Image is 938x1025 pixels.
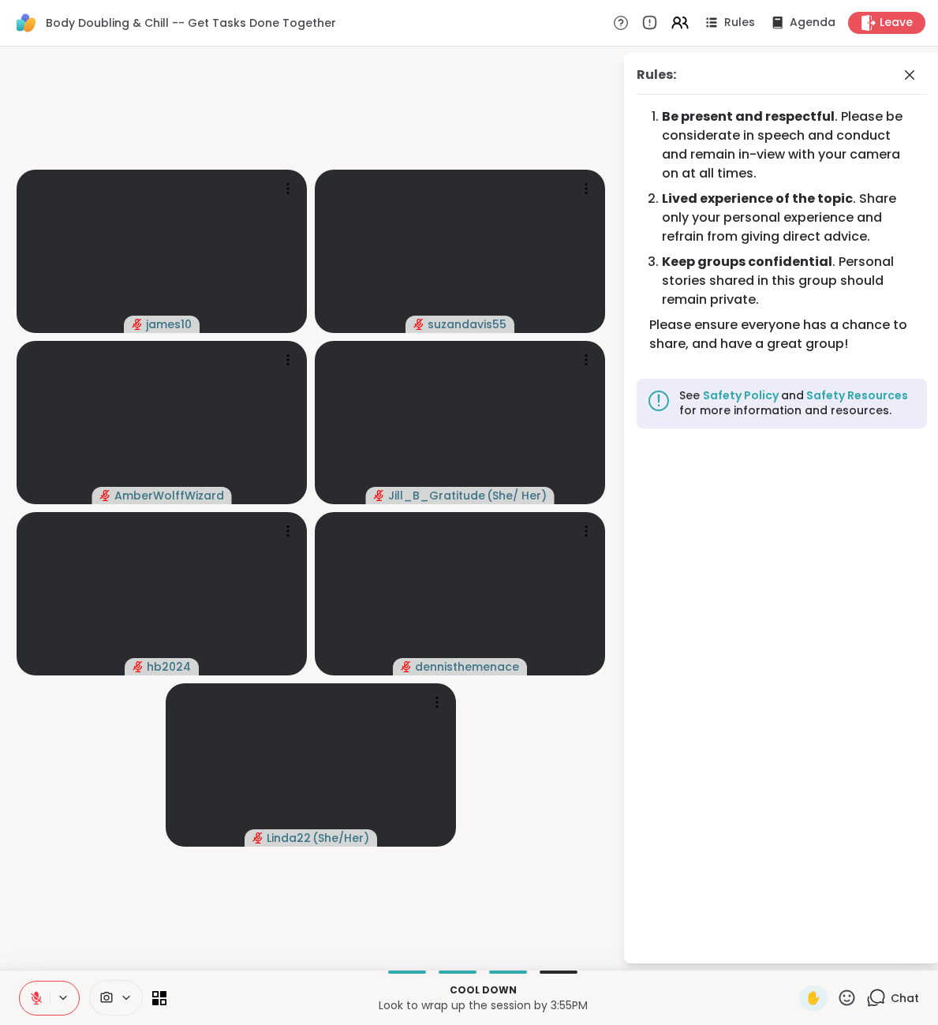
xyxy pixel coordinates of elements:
[662,253,914,309] li: . Personal stories shared in this group should remain private.
[388,488,485,503] span: Jill_B_Gratitude
[679,388,917,419] div: See and for more information and resources.
[133,661,144,672] span: audio-muted
[176,983,790,997] p: Cool down
[662,107,835,125] b: Be present and respectful
[267,830,311,846] span: Linda22
[252,832,263,844] span: audio-muted
[428,316,506,332] span: suzandavis55
[805,989,821,1008] span: ✋
[637,65,676,84] div: Rules:
[804,387,908,403] a: Safety Resources
[703,387,781,403] a: Safety Policy
[415,659,519,675] span: dennisthemenace
[413,319,424,330] span: audio-muted
[114,488,224,503] span: AmberWolffWizard
[13,9,39,36] img: ShareWell Logomark
[100,490,111,501] span: audio-muted
[649,316,914,354] div: Please ensure everyone has a chance to share, and have a great group!
[724,15,755,31] span: Rules
[662,253,832,271] b: Keep groups confidential
[132,319,143,330] span: audio-muted
[487,488,547,503] span: ( She/ Her )
[312,830,369,846] span: ( She/Her )
[401,661,412,672] span: audio-muted
[662,189,853,208] b: Lived experience of the topic
[790,15,835,31] span: Agenda
[147,659,191,675] span: hb2024
[880,15,913,31] span: Leave
[662,189,914,246] li: . Share only your personal experience and refrain from giving direct advice.
[46,15,336,31] span: Body Doubling & Chill -- Get Tasks Done Together
[176,997,790,1013] p: Look to wrap up the session by 3:55PM
[891,990,919,1006] span: Chat
[146,316,192,332] span: james10
[374,490,385,501] span: audio-muted
[662,107,914,183] li: . Please be considerate in speech and conduct and remain in-view with your camera on at all times.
